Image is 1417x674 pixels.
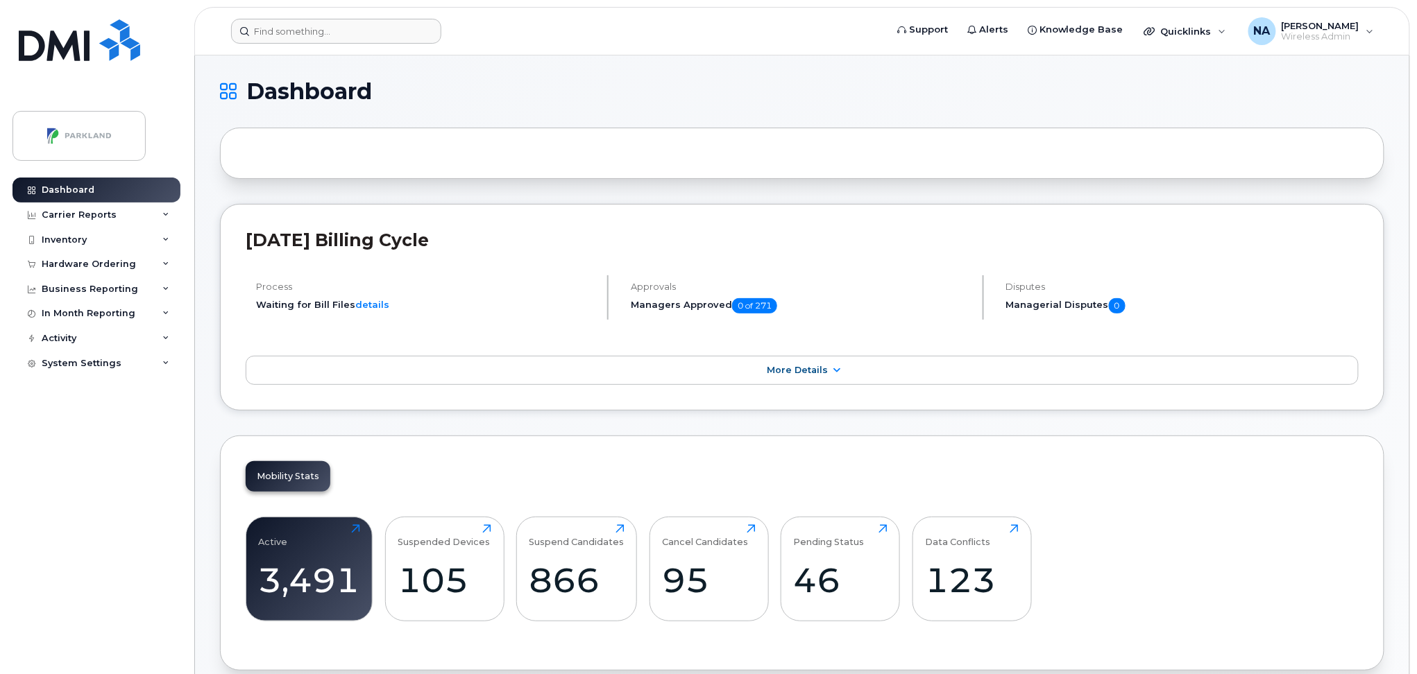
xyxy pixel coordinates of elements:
a: Cancel Candidates95 [662,524,756,613]
div: 105 [398,560,491,600]
h4: Disputes [1006,282,1359,292]
span: Dashboard [246,81,372,102]
span: More Details [767,365,828,375]
a: Suspend Candidates866 [529,524,625,613]
a: Pending Status46 [794,524,888,613]
span: 0 [1109,298,1126,313]
a: details [355,299,389,310]
div: 866 [529,560,625,600]
h2: [DATE] Billing Cycle [246,230,1359,250]
span: 0 of 271 [732,298,777,313]
li: Waiting for Bill Files [256,298,595,311]
div: Suspend Candidates [529,524,625,547]
div: 95 [662,560,756,600]
div: Active [259,524,288,547]
a: Active3,491 [259,524,360,613]
div: 46 [794,560,888,600]
a: Suspended Devices105 [398,524,491,613]
h5: Managerial Disputes [1006,298,1359,313]
div: Cancel Candidates [662,524,748,547]
div: Suspended Devices [398,524,490,547]
a: Data Conflicts123 [925,524,1019,613]
h5: Managers Approved [631,298,970,313]
h4: Process [256,282,595,292]
div: 123 [925,560,1019,600]
div: Data Conflicts [925,524,990,547]
h4: Approvals [631,282,970,292]
div: 3,491 [259,560,360,600]
div: Pending Status [794,524,865,547]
